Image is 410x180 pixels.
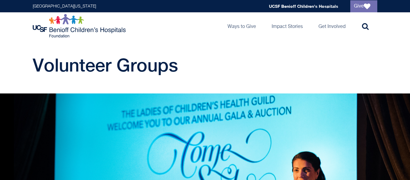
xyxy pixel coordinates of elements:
[350,0,377,12] a: Give
[314,12,350,39] a: Get Involved
[223,12,261,39] a: Ways to Give
[267,12,308,39] a: Impact Stories
[33,4,96,8] a: [GEOGRAPHIC_DATA][US_STATE]
[269,4,338,9] a: UCSF Benioff Children's Hospitals
[33,54,178,75] span: Volunteer Groups
[33,14,127,38] img: Logo for UCSF Benioff Children's Hospitals Foundation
